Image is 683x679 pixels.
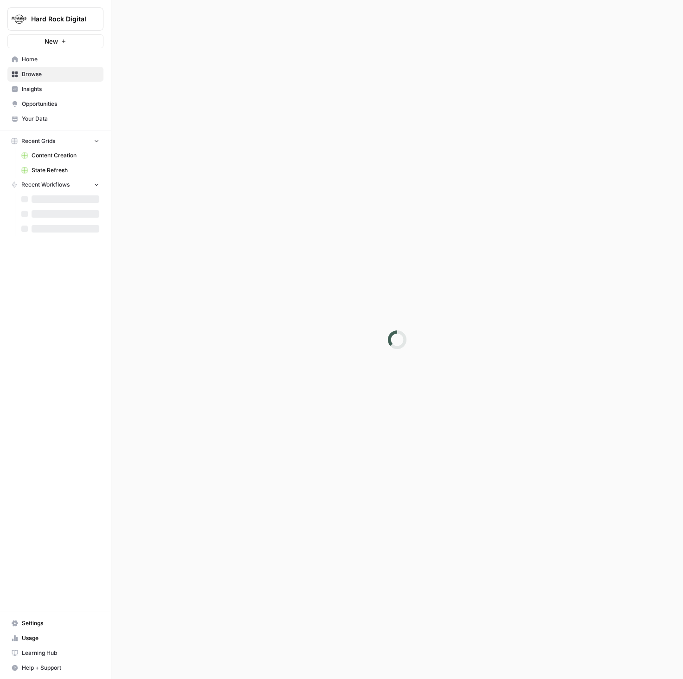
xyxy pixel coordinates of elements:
[22,115,99,123] span: Your Data
[7,178,103,192] button: Recent Workflows
[7,111,103,126] a: Your Data
[7,52,103,67] a: Home
[7,134,103,148] button: Recent Grids
[22,85,99,93] span: Insights
[7,82,103,97] a: Insights
[7,660,103,675] button: Help + Support
[7,67,103,82] a: Browse
[7,616,103,631] a: Settings
[22,619,99,627] span: Settings
[45,37,58,46] span: New
[32,151,99,160] span: Content Creation
[17,163,103,178] a: State Refresh
[7,34,103,48] button: New
[22,649,99,657] span: Learning Hub
[31,14,87,24] span: Hard Rock Digital
[7,631,103,646] a: Usage
[22,55,99,64] span: Home
[32,166,99,175] span: State Refresh
[22,100,99,108] span: Opportunities
[7,97,103,111] a: Opportunities
[11,11,27,27] img: Hard Rock Digital Logo
[17,148,103,163] a: Content Creation
[22,664,99,672] span: Help + Support
[21,181,70,189] span: Recent Workflows
[22,70,99,78] span: Browse
[7,7,103,31] button: Workspace: Hard Rock Digital
[21,137,55,145] span: Recent Grids
[7,646,103,660] a: Learning Hub
[22,634,99,642] span: Usage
